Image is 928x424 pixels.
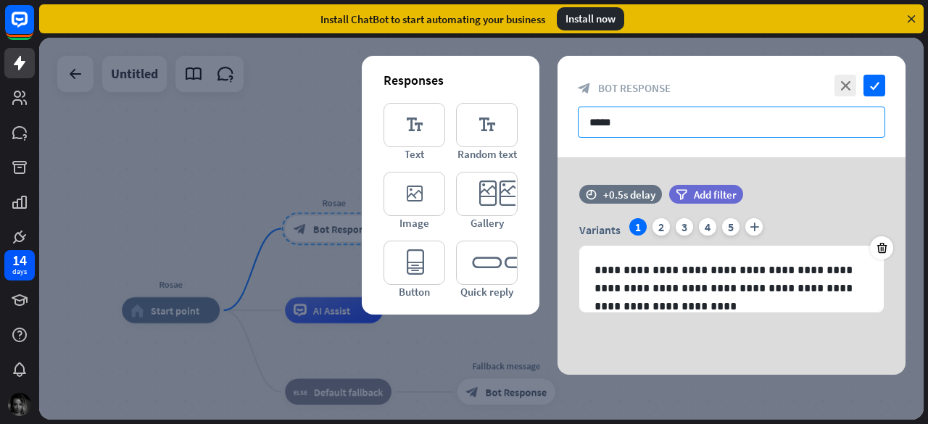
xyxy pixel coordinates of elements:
span: Add filter [694,188,737,201]
i: check [863,75,885,96]
i: plus [745,218,763,236]
div: 14 [12,254,27,267]
div: 5 [722,218,739,236]
div: 3 [676,218,693,236]
div: Install ChatBot to start automating your business [320,12,545,26]
div: 4 [699,218,716,236]
div: +0.5s delay [603,188,655,201]
button: Open LiveChat chat widget [12,6,55,49]
i: block_bot_response [578,82,591,95]
div: Install now [557,7,624,30]
div: 2 [652,218,670,236]
span: Variants [579,223,621,237]
i: time [586,189,597,199]
div: 1 [629,218,647,236]
i: filter [676,189,687,200]
a: 14 days [4,250,35,280]
i: close [834,75,856,96]
div: days [12,267,27,277]
span: Bot Response [598,81,671,95]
